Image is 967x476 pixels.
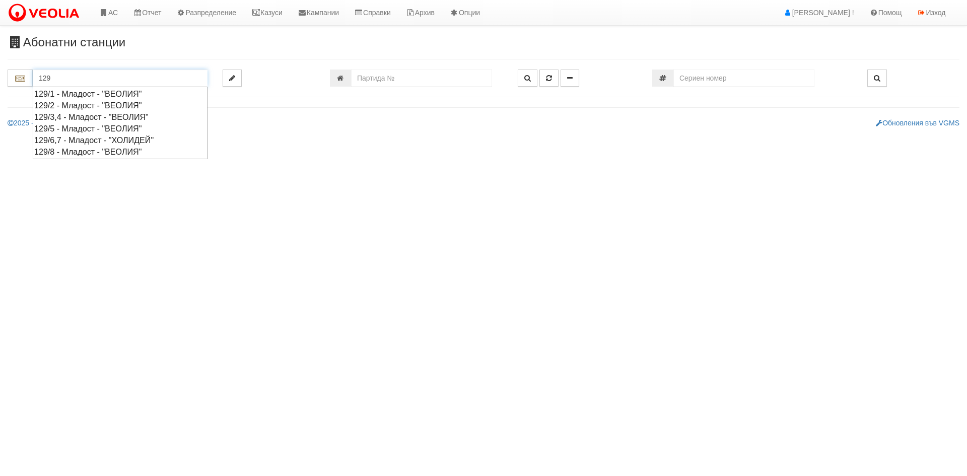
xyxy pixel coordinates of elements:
[8,36,959,49] h3: Абонатни станции
[351,70,492,87] input: Партида №
[8,119,91,127] a: 2025 - Sintex Group Ltd.
[673,70,814,87] input: Сериен номер
[34,146,206,158] div: 129/8 - Младост - "ВЕОЛИЯ"
[34,100,206,111] div: 129/2 - Младост - "ВЕОЛИЯ"
[34,134,206,146] div: 129/6,7 - Младост - "ХОЛИДЕЙ"
[34,111,206,123] div: 129/3,4 - Младост - "ВЕОЛИЯ"
[34,88,206,100] div: 129/1 - Младост - "ВЕОЛИЯ"
[33,70,208,87] input: Абонатна станция
[876,119,959,127] a: Обновления във VGMS
[8,3,84,24] img: VeoliaLogo.png
[34,123,206,134] div: 129/5 - Младост - "ВЕОЛИЯ"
